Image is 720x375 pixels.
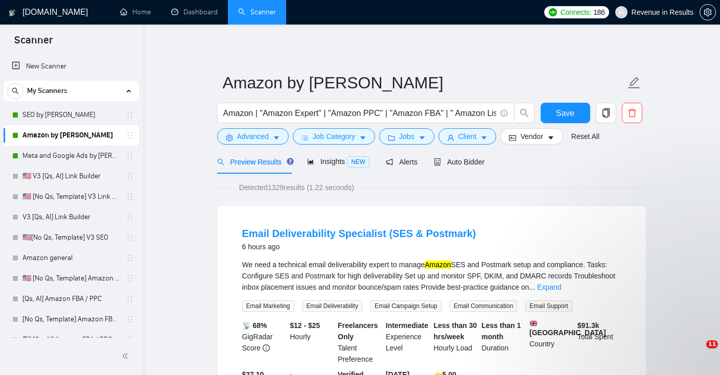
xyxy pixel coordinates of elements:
[480,134,487,142] span: caret-down
[240,320,288,365] div: GigRadar Score
[336,320,384,365] div: Talent Preference
[290,321,320,330] b: $12 - $25
[286,157,295,166] div: Tooltip anchor
[22,248,120,268] a: Amazon general
[520,131,543,142] span: Vendor
[618,9,625,16] span: user
[432,320,480,365] div: Hourly Load
[541,103,590,123] button: Save
[338,321,378,341] b: Freelancers Only
[293,128,375,145] button: barsJob Categorycaret-down
[22,227,120,248] a: 🇺🇸[No Qs, Template] V3 SEO
[685,340,710,365] iframe: Intercom live chat
[22,125,120,146] a: Amazon by [PERSON_NAME]
[288,320,336,365] div: Hourly
[706,340,718,348] span: 11
[628,76,641,89] span: edit
[217,158,224,166] span: search
[217,128,289,145] button: settingAdvancedcaret-down
[238,8,276,16] a: searchScanner
[7,83,24,99] button: search
[303,300,362,312] span: Email Deliverability
[547,134,554,142] span: caret-down
[126,233,134,242] span: holder
[622,108,642,118] span: delete
[242,321,267,330] b: 📡 68%
[126,274,134,283] span: holder
[434,158,484,166] span: Auto Bidder
[27,81,67,101] span: My Scanners
[561,7,591,18] span: Connects:
[242,300,294,312] span: Email Marketing
[22,289,120,309] a: [Qs, AI] Amazon FBA / PPC
[622,103,642,123] button: delete
[481,321,521,341] b: Less than 1 month
[223,70,625,96] input: Scanner name...
[384,320,432,365] div: Experience Level
[126,152,134,160] span: holder
[120,8,151,16] a: homeHome
[242,241,476,253] div: 6 hours ago
[273,134,280,142] span: caret-down
[425,261,451,269] mark: Amazon
[596,108,616,118] span: copy
[223,107,496,120] input: Search Freelance Jobs...
[379,128,434,145] button: folderJobscaret-down
[419,134,426,142] span: caret-down
[307,158,314,165] span: area-chart
[12,56,131,77] a: New Scanner
[22,330,120,350] a: 🇺🇸 [Qs, AI] Amazon FBA / PPC
[434,158,441,166] span: robot
[232,182,361,193] span: Detected 1329 results (1.22 seconds)
[126,336,134,344] span: holder
[237,131,269,142] span: Advanced
[126,172,134,180] span: holder
[370,300,442,312] span: Email Campaign Setup
[434,321,477,341] b: Less than 30 hrs/week
[514,103,535,123] button: search
[571,131,599,142] a: Reset All
[450,300,518,312] span: Email Communication
[593,7,605,18] span: 186
[226,134,233,142] span: setting
[22,207,120,227] a: V3 [Qs, AI] Link Builder
[22,166,120,186] a: 🇺🇸 V3 [Qs, AI] Link Builder
[399,131,414,142] span: Jobs
[359,134,366,142] span: caret-down
[458,131,477,142] span: Client
[22,186,120,207] a: 🇺🇸 [No Qs, Template] V3 Link Builder
[447,134,454,142] span: user
[386,158,393,166] span: notification
[126,254,134,262] span: holder
[479,320,527,365] div: Duration
[263,344,270,351] span: info-circle
[307,157,369,166] span: Insights
[126,193,134,201] span: holder
[438,128,497,145] button: userClientcaret-down
[388,134,395,142] span: folder
[126,111,134,119] span: holder
[242,259,621,293] div: We need a technical email deliverability expert to manage SES and Postmark setup and compliance. ...
[700,8,715,16] span: setting
[22,146,120,166] a: Meta and Google Ads by [PERSON_NAME]
[700,8,716,16] a: setting
[242,228,476,239] a: Email Deliverability Specialist (SES & Postmark)
[596,103,616,123] button: copy
[386,158,417,166] span: Alerts
[347,156,369,168] span: NEW
[4,56,139,77] li: New Scanner
[22,268,120,289] a: 🇺🇸 [No Qs, Template] Amazon FBA / PPC
[500,128,563,145] button: idcardVendorcaret-down
[386,321,428,330] b: Intermediate
[556,107,574,120] span: Save
[549,8,557,16] img: upwork-logo.png
[301,134,309,142] span: bars
[22,105,120,125] a: SEO by [PERSON_NAME]
[515,108,534,118] span: search
[126,131,134,139] span: holder
[171,8,218,16] a: dashboardDashboard
[700,4,716,20] button: setting
[509,134,516,142] span: idcard
[217,158,291,166] span: Preview Results
[22,309,120,330] a: [No Qs, Template] Amazon FBA / PPC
